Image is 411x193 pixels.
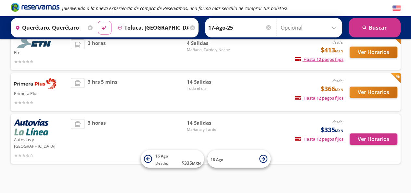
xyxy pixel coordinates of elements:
[211,157,223,162] span: 18 Ago
[187,119,232,127] span: 14 Salidas
[187,86,232,91] span: Todo el día
[14,119,48,135] img: Autovías y La Línea
[14,89,68,97] p: Primera Plus
[350,87,397,98] button: Ver Horarios
[14,135,68,149] p: Autovías y [GEOGRAPHIC_DATA]
[332,39,343,45] em: desde:
[14,78,56,89] img: Primera Plus
[62,5,287,11] em: ¡Bienvenido a la nueva experiencia de compra de Reservamos, una forma más sencilla de comprar tus...
[155,153,168,159] span: 16 Ago
[88,78,117,106] span: 3 hrs 5 mins
[321,84,343,94] span: $366
[335,128,343,133] small: MXN
[350,47,397,58] button: Ver Horarios
[335,48,343,53] small: MXN
[295,95,343,101] span: Hasta 12 pagos fijos
[207,150,271,168] button: 18 Ago
[332,119,343,125] em: desde:
[335,87,343,92] small: MXN
[349,18,401,37] button: Buscar
[208,20,272,36] input: Elegir Fecha
[321,125,343,135] span: $335
[182,159,201,166] span: $ 335
[88,119,106,159] span: 3 horas
[141,150,204,168] button: 16 AgoDesde:$335MXN
[281,20,339,36] input: Opcional
[295,136,343,142] span: Hasta 12 pagos fijos
[392,4,401,12] button: English
[321,45,343,55] span: $413
[14,48,68,56] p: Etn
[88,39,106,65] span: 3 horas
[11,2,59,14] a: Brand Logo
[155,160,168,166] span: Desde:
[332,78,343,84] em: desde:
[14,39,56,48] img: Etn
[295,56,343,62] span: Hasta 12 pagos fijos
[187,39,232,47] span: 4 Salidas
[187,127,232,132] span: Mañana y Tarde
[187,47,232,53] span: Mañana, Tarde y Noche
[11,2,59,12] i: Brand Logo
[192,161,201,166] small: MXN
[13,20,86,36] input: Buscar Origen
[350,133,397,145] button: Ver Horarios
[187,78,232,86] span: 14 Salidas
[115,20,188,36] input: Buscar Destino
